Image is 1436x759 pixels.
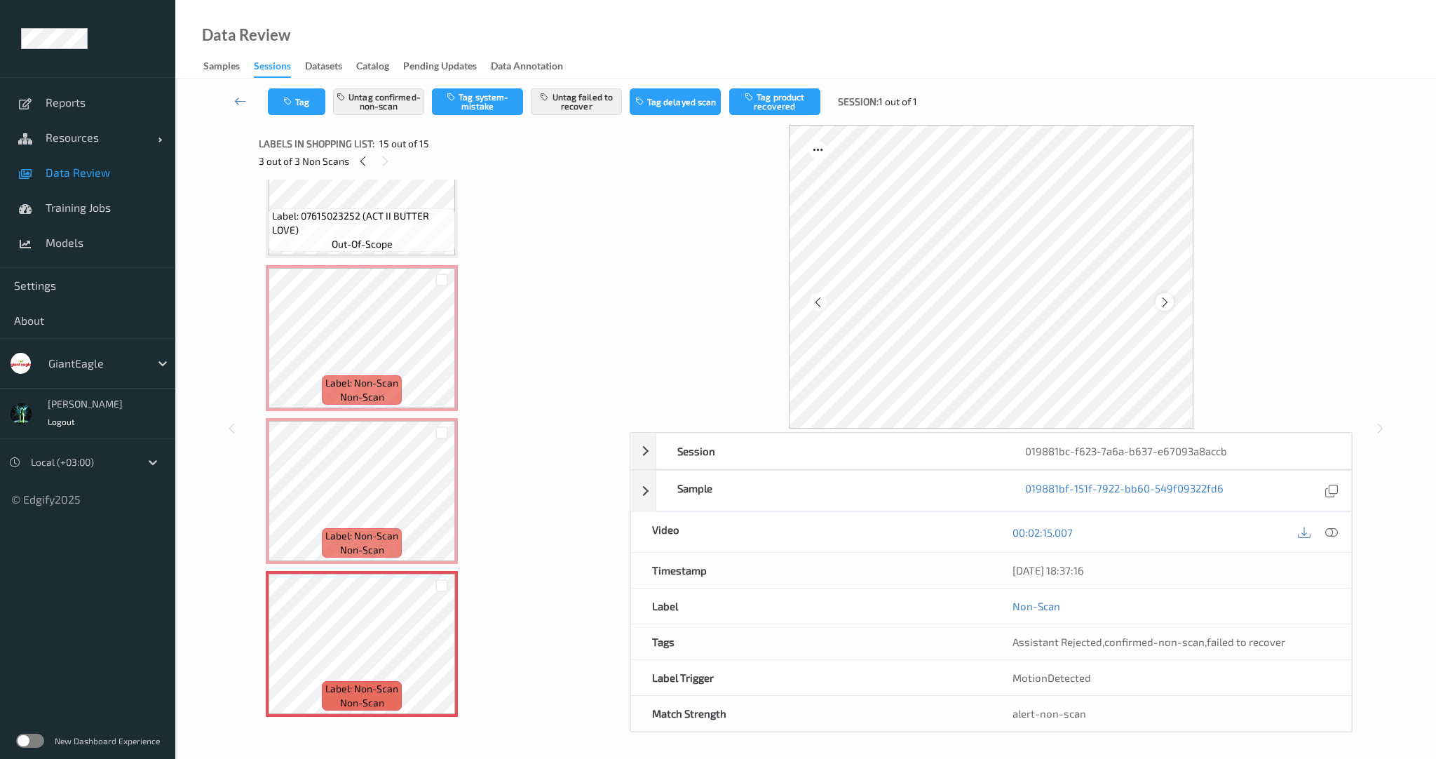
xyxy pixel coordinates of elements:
button: Tag product recovered [729,88,820,115]
div: alert-non-scan [1012,706,1330,720]
div: Pending Updates [403,59,477,76]
div: Timestamp [631,553,991,588]
span: non-scan [340,696,384,710]
div: Data Annotation [491,59,563,76]
span: Label: Non-Scan [325,529,398,543]
span: out-of-scope [332,237,393,251]
span: , , [1012,636,1285,648]
div: Datasets [305,59,342,76]
div: Video [631,512,991,552]
span: failed to recover [1207,636,1285,648]
a: Data Annotation [491,57,577,76]
div: Label [631,589,991,624]
span: Label: Non-Scan [325,376,398,390]
span: 1 out of 1 [879,95,917,109]
div: Sample019881bf-151f-7922-bb60-549f09322fd6 [630,470,1352,511]
button: Tag system-mistake [432,88,523,115]
span: Session: [838,95,879,109]
button: Tag [268,88,325,115]
div: Sessions [254,59,291,78]
button: Tag delayed scan [630,88,721,115]
div: Label Trigger [631,660,991,695]
div: MotionDetected [991,660,1351,695]
button: Untag failed to recover [531,88,622,115]
a: Samples [203,57,254,76]
button: Untag confirmed-non-scan [333,88,424,115]
a: Non-Scan [1012,599,1060,613]
span: confirmed-non-scan [1104,636,1205,648]
span: Label: Non-Scan [325,682,398,696]
a: Sessions [254,57,305,78]
div: Session [656,434,1003,469]
div: [DATE] 18:37:16 [1012,563,1330,577]
span: Label: 07615023252 (ACT II BUTTER LOVE) [272,209,452,237]
a: 019881bf-151f-7922-bb60-549f09322fd6 [1025,481,1224,500]
div: Sample [656,471,1003,511]
div: Match Strength [631,696,991,731]
span: non-scan [340,543,384,557]
span: Labels in shopping list: [259,137,374,151]
span: non-scan [340,390,384,404]
a: Pending Updates [403,57,491,76]
a: Datasets [305,57,356,76]
a: Catalog [356,57,403,76]
div: 019881bc-f623-7a6a-b637-e67093a8accb [1004,434,1351,469]
div: Samples [203,59,240,76]
div: Data Review [202,28,290,42]
div: Session019881bc-f623-7a6a-b637-e67093a8accb [630,433,1352,469]
span: 15 out of 15 [379,137,429,151]
a: 00:02:15.007 [1012,525,1073,539]
span: Assistant Rejected [1012,636,1102,648]
div: Tags [631,624,991,659]
div: 3 out of 3 Non Scans [259,152,620,170]
div: Catalog [356,59,389,76]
